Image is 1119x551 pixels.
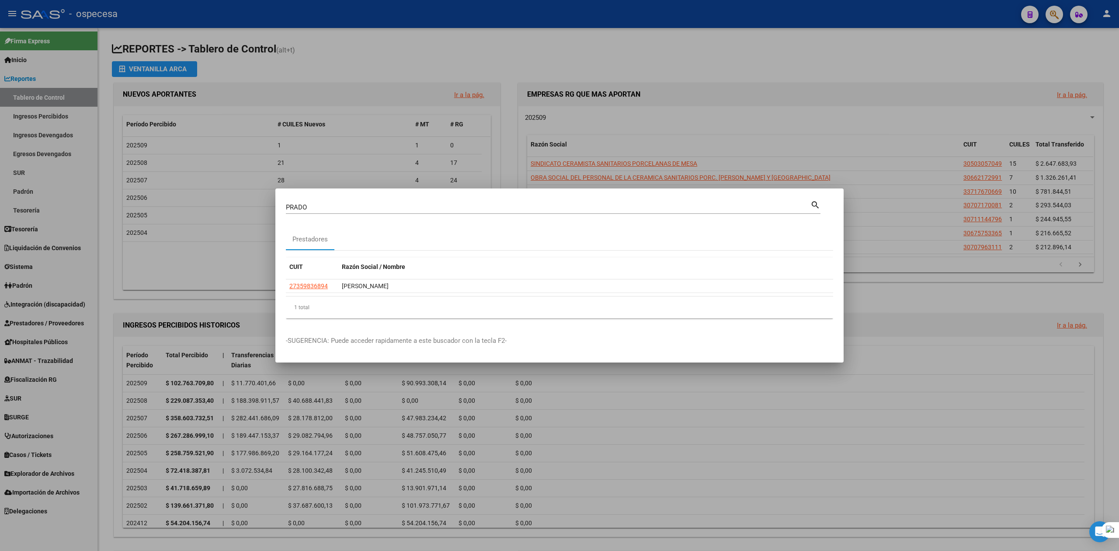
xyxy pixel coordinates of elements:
datatable-header-cell: Razón Social / Nombre [338,258,833,276]
div: Prestadores [292,234,328,244]
span: Razón Social / Nombre [342,263,405,270]
span: 27359836894 [289,282,328,289]
span: CUIT [289,263,303,270]
datatable-header-cell: CUIT [286,258,338,276]
mat-icon: search [810,199,820,209]
div: Open Intercom Messenger [1089,521,1110,542]
div: [PERSON_NAME] [342,281,830,291]
p: -SUGERENCIA: Puede acceder rapidamente a este buscador con la tecla F2- [286,336,833,346]
div: 1 total [286,296,833,318]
